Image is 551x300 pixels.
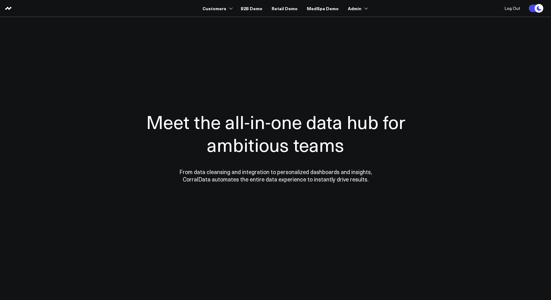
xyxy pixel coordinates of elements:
[124,110,427,156] h1: Meet the all-in-one data hub for ambitious teams
[241,3,262,14] a: B2B Demo
[202,3,232,14] a: Customers
[166,168,385,183] p: From data cleansing and integration to personalized dashboards and insights, CorralData automates...
[272,3,298,14] a: Retail Demo
[307,3,339,14] a: MedSpa Demo
[348,3,367,14] a: Admin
